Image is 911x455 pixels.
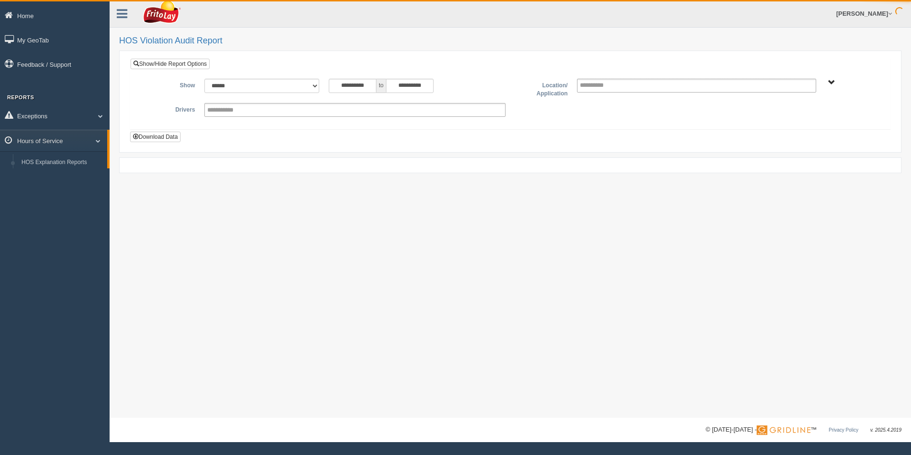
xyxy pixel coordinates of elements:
a: HOS Explanation Reports [17,154,107,171]
a: Show/Hide Report Options [131,59,210,69]
span: to [376,79,386,93]
button: Download Data [130,132,181,142]
a: Privacy Policy [829,427,858,433]
h2: HOS Violation Audit Report [119,36,901,46]
label: Show [138,79,200,90]
div: © [DATE]-[DATE] - ™ [706,425,901,435]
label: Drivers [138,103,200,114]
img: Gridline [757,425,810,435]
span: v. 2025.4.2019 [871,427,901,433]
label: Location/ Application [510,79,572,98]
